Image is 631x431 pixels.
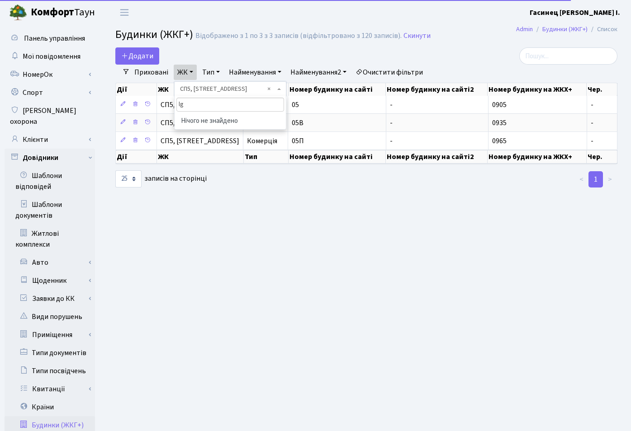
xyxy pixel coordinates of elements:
[131,65,172,80] a: Приховані
[9,4,27,22] img: logo.png
[289,150,386,164] th: Номер будинку на сайті
[5,29,95,47] a: Панель управління
[5,167,95,196] a: Шаблони відповідей
[591,118,593,128] span: -
[488,150,587,164] th: Номер будинку на ЖКХ+
[180,84,275,94] span: СП5, Столичне шосе, 3-А
[244,150,289,164] th: Тип
[591,136,593,146] span: -
[247,137,284,145] span: Комерція
[5,131,95,149] a: Клієнти
[176,113,285,129] li: Нічого не знайдено
[390,118,393,128] span: -
[390,136,393,146] span: -
[503,20,631,39] nav: breadcrumb
[121,51,153,61] span: Додати
[492,136,507,146] span: 0965
[113,5,136,20] button: Переключити навігацію
[174,65,197,80] a: ЖК
[23,52,81,61] span: Мої повідомлення
[161,101,240,108] span: СП5, [STREET_ADDRESS]
[5,102,95,131] a: [PERSON_NAME] охорона
[10,272,95,290] a: Щоденник
[267,84,270,94] span: Видалити всі елементи
[31,5,95,20] span: Таун
[10,326,95,344] a: Приміщення
[115,27,193,42] span: Будинки (ЖКГ+)
[390,100,393,110] span: -
[116,150,157,164] th: Дії
[588,171,603,187] a: 1
[195,32,402,40] div: Відображено з 1 по 3 з 3 записів (відфільтровано з 120 записів).
[10,253,95,272] a: Авто
[5,47,95,66] a: Мої повідомлення
[5,362,95,380] a: Типи посвідчень
[591,100,593,110] span: -
[587,150,617,164] th: Чер.
[174,81,286,97] span: СП5, Столичне шосе, 3-А
[403,32,431,40] a: Скинути
[225,65,285,80] a: Найменування
[115,47,159,65] a: Додати
[199,65,223,80] a: Тип
[352,65,427,80] a: Очистити фільтри
[157,83,244,96] th: ЖК
[115,170,142,187] select: записів на сторінці
[530,7,620,18] a: Гасинец [PERSON_NAME] I.
[116,83,157,96] th: Дії
[10,290,95,308] a: Заявки до КК
[5,308,95,326] a: Види порушень
[5,66,95,84] a: НомерОк
[488,83,587,96] th: Номер будинку на ЖКХ+
[287,65,350,80] a: Найменування2
[292,118,304,128] span: 05В
[542,24,588,34] a: Будинки (ЖКГ+)
[292,100,299,110] span: 05
[492,118,507,128] span: 0935
[516,24,533,34] a: Admin
[386,83,487,96] th: Номер будинку на сайті2
[115,170,207,187] label: записів на сторінці
[5,225,95,253] a: Житлові комплекси
[10,380,95,398] a: Квитанції
[519,47,617,65] input: Пошук...
[24,33,85,43] span: Панель управління
[5,344,95,362] a: Типи документів
[161,119,240,126] span: СП5, [STREET_ADDRESS]
[5,398,95,416] a: Країни
[386,150,487,164] th: Номер будинку на сайті2
[5,149,95,167] a: Довідники
[292,136,304,146] span: 05П
[5,196,95,225] a: Шаблони документів
[588,24,617,34] li: Список
[5,84,95,102] a: Спорт
[161,137,240,145] span: СП5, [STREET_ADDRESS]
[492,100,507,110] span: 0905
[31,5,74,19] b: Комфорт
[587,83,617,96] th: Чер.
[530,8,620,18] b: Гасинец [PERSON_NAME] I.
[157,150,244,164] th: ЖК
[289,83,386,96] th: Номер будинку на сайті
